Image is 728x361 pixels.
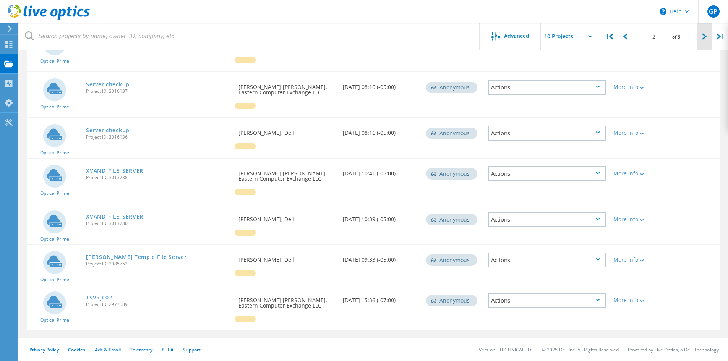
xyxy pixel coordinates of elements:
[479,346,533,353] li: Version: [TECHNICAL_ID]
[339,285,422,311] div: [DATE] 15:36 (-07:00)
[40,105,69,109] span: Optical Prime
[235,118,339,143] div: [PERSON_NAME], Dell
[86,262,231,266] span: Project ID: 2985752
[86,168,143,173] a: XVAND_FILE_SERVER
[8,16,90,21] a: Live Optics Dashboard
[488,80,606,95] div: Actions
[95,346,121,353] a: Ads & Email
[488,253,606,267] div: Actions
[488,126,606,141] div: Actions
[426,128,477,139] div: Anonymous
[488,212,606,227] div: Actions
[709,8,717,15] span: GP
[628,346,719,353] li: Powered by Live Optics, a Dell Technology
[86,128,130,133] a: Server checkup
[672,34,680,40] span: of 6
[504,33,529,39] span: Advanced
[183,346,201,353] a: Support
[235,245,339,270] div: [PERSON_NAME], Dell
[86,82,130,87] a: Server checkup
[235,285,339,316] div: [PERSON_NAME] [PERSON_NAME], Eastern Computer Exchange LLC
[40,191,69,196] span: Optical Prime
[660,8,666,15] svg: \n
[86,221,231,226] span: Project ID: 3013736
[426,168,477,180] div: Anonymous
[235,204,339,230] div: [PERSON_NAME], Dell
[162,346,173,353] a: EULA
[235,159,339,189] div: [PERSON_NAME] [PERSON_NAME], Eastern Computer Exchange LLC
[40,237,69,241] span: Optical Prime
[40,151,69,155] span: Optical Prime
[339,159,422,184] div: [DATE] 10:41 (-05:00)
[613,130,661,136] div: More Info
[613,298,661,303] div: More Info
[86,302,231,307] span: Project ID: 2977589
[40,318,69,322] span: Optical Prime
[488,293,606,308] div: Actions
[426,254,477,266] div: Anonymous
[426,295,477,306] div: Anonymous
[86,135,231,139] span: Project ID: 3016136
[235,72,339,103] div: [PERSON_NAME] [PERSON_NAME], Eastern Computer Exchange LLC
[613,171,661,176] div: More Info
[86,175,231,180] span: Project ID: 3013738
[29,346,59,353] a: Privacy Policy
[339,72,422,97] div: [DATE] 08:16 (-05:00)
[488,166,606,181] div: Actions
[613,84,661,90] div: More Info
[339,118,422,143] div: [DATE] 08:16 (-05:00)
[19,23,480,50] input: Search projects by name, owner, ID, company, etc
[40,277,69,282] span: Optical Prime
[426,82,477,93] div: Anonymous
[542,346,619,353] li: © 2025 Dell Inc. All Rights Reserved
[339,204,422,230] div: [DATE] 10:39 (-05:00)
[86,89,231,94] span: Project ID: 3016137
[613,217,661,222] div: More Info
[426,214,477,225] div: Anonymous
[613,257,661,262] div: More Info
[339,245,422,270] div: [DATE] 09:33 (-05:00)
[130,346,152,353] a: Telemetry
[40,59,69,63] span: Optical Prime
[86,254,186,260] a: [PERSON_NAME] Temple File Server
[68,346,86,353] a: Cookies
[602,23,618,50] div: |
[712,23,728,50] div: |
[86,214,143,219] a: XVAND_FILE_SERVER
[86,295,112,300] a: TSVRJC02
